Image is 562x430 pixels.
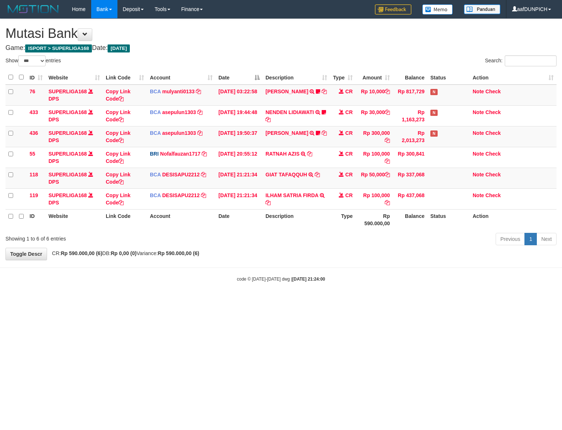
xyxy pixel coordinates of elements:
[49,151,87,157] a: SUPERLIGA168
[237,277,325,282] small: code © [DATE]-[DATE] dwg |
[106,89,131,102] a: Copy Link Code
[473,172,484,177] a: Note
[150,172,161,177] span: BCA
[385,172,390,177] a: Copy Rp 50,000 to clipboard
[216,105,263,126] td: [DATE] 19:44:48
[430,89,438,95] span: Has Note
[266,172,307,177] a: GIAT TAFAQQUH
[322,130,327,136] a: Copy PRISTINA NURDIANTI to clipboard
[5,4,61,15] img: MOTION_logo.png
[150,130,161,136] span: BCA
[147,70,216,85] th: Account: activate to sort column ascending
[18,55,46,66] select: Showentries
[106,130,131,143] a: Copy Link Code
[485,55,557,66] label: Search:
[356,126,393,147] td: Rp 300,000
[162,130,196,136] a: asepulun1303
[345,130,353,136] span: CR
[307,151,312,157] a: Copy RATNAH AZIS to clipboard
[30,192,38,198] span: 119
[385,158,390,164] a: Copy Rp 100,000 to clipboard
[330,209,356,230] th: Type
[5,248,47,260] a: Toggle Descr
[505,55,557,66] input: Search:
[216,209,263,230] th: Date
[473,130,484,136] a: Note
[202,151,207,157] a: Copy Nofalfauzan1717 to clipboard
[201,192,206,198] a: Copy DESISAPU2212 to clipboard
[150,89,161,94] span: BCA
[30,172,38,177] span: 118
[61,250,102,256] strong: Rp 590.000,00 (6)
[473,109,484,115] a: Note
[150,151,159,157] span: BRI
[430,130,438,137] span: Has Note
[46,126,103,147] td: DPS
[385,137,390,143] a: Copy Rp 300,000 to clipboard
[5,232,229,242] div: Showing 1 to 6 of 6 entries
[106,151,131,164] a: Copy Link Code
[315,172,320,177] a: Copy GIAT TAFAQQUH to clipboard
[266,200,271,206] a: Copy ILHAM SATRIA FIRDA to clipboard
[356,209,393,230] th: Rp 590.000,00
[263,70,330,85] th: Description: activate to sort column ascending
[496,233,525,245] a: Previous
[266,151,299,157] a: RATNAH AZIS
[385,109,390,115] a: Copy Rp 30,000 to clipboard
[464,4,500,14] img: panduan.png
[5,55,61,66] label: Show entries
[197,130,202,136] a: Copy asepulun1303 to clipboard
[201,172,206,177] a: Copy DESISAPU2212 to clipboard
[266,192,318,198] a: ILHAM SATRIA FIRDA
[385,89,390,94] a: Copy Rp 10,000 to clipboard
[375,4,411,15] img: Feedback.jpg
[216,188,263,209] td: [DATE] 21:21:34
[108,44,130,52] span: [DATE]
[470,70,557,85] th: Action: activate to sort column ascending
[356,105,393,126] td: Rp 30,000
[196,89,201,94] a: Copy mulyanti0133 to clipboard
[216,168,263,188] td: [DATE] 21:21:34
[385,200,390,206] a: Copy Rp 100,000 to clipboard
[266,89,308,94] a: [PERSON_NAME]
[49,172,87,177] a: SUPERLIGA168
[473,151,484,157] a: Note
[5,26,557,41] h1: Mutasi Bank
[356,85,393,106] td: Rp 10,000
[345,172,353,177] span: CR
[330,70,356,85] th: Type: activate to sort column ascending
[263,209,330,230] th: Description
[30,151,35,157] span: 55
[216,126,263,147] td: [DATE] 19:50:37
[25,44,92,52] span: ISPORT > SUPERLIGA168
[216,147,263,168] td: [DATE] 20:55:12
[393,105,427,126] td: Rp 1,163,273
[473,192,484,198] a: Note
[46,209,103,230] th: Website
[393,85,427,106] td: Rp 817,729
[103,70,147,85] th: Link Code: activate to sort column ascending
[46,105,103,126] td: DPS
[470,209,557,230] th: Action
[160,151,200,157] a: Nofalfauzan1717
[427,209,470,230] th: Status
[162,89,195,94] a: mulyanti0133
[266,109,314,115] a: NENDEN LIDIAWATI
[485,192,501,198] a: Check
[49,192,87,198] a: SUPERLIGA168
[292,277,325,282] strong: [DATE] 21:24:00
[30,89,35,94] span: 76
[103,209,147,230] th: Link Code
[162,192,200,198] a: DESISAPU2212
[216,85,263,106] td: [DATE] 03:22:58
[27,209,46,230] th: ID
[427,70,470,85] th: Status
[536,233,557,245] a: Next
[422,4,453,15] img: Button%20Memo.svg
[106,192,131,206] a: Copy Link Code
[430,110,438,116] span: Has Note
[5,44,557,52] h4: Game: Date:
[30,109,38,115] span: 433
[162,172,200,177] a: DESISAPU2212
[356,188,393,209] td: Rp 100,000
